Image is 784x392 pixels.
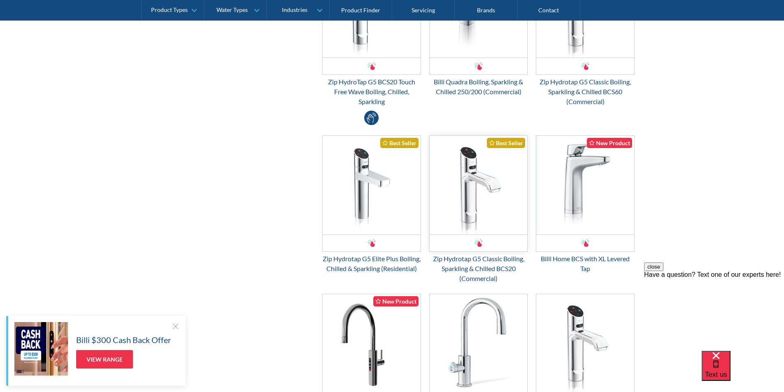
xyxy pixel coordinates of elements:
[429,77,528,97] div: Billi Quadra Boiling, Sparkling & Chilled 250/200 (Commercial)
[429,135,528,283] a: Zip Hydrotap G5 Classic Boiling, Sparkling & Chilled BCS20 (Commercial)Best SellerZip Hydrotap G5...
[216,7,248,14] div: Water Types
[323,136,421,234] img: Zip Hydrotap G5 Elite Plus Boiling, Chilled & Sparkling (Residential)
[536,135,635,274] a: Billi Home BCS with XL Levered TapNew ProductBilli Home BCS with XL Levered Tap
[282,7,307,14] div: Industries
[587,138,632,148] div: New Product
[429,254,528,283] div: Zip Hydrotap G5 Classic Boiling, Sparkling & Chilled BCS20 (Commercial)
[151,7,188,14] div: Product Types
[536,136,634,234] img: Billi Home BCS with XL Levered Tap
[487,138,525,148] div: Best Seller
[536,77,635,107] div: Zip Hydrotap G5 Classic Boiling, Sparkling & Chilled BCS60 (Commercial)
[322,77,421,107] div: Zip HydroTap G5 BCS20 Touch Free Wave Boiling, Chilled, Sparkling
[430,136,528,234] img: Zip Hydrotap G5 Classic Boiling, Sparkling & Chilled BCS20 (Commercial)
[76,334,171,346] h5: Billi $300 Cash Back Offer
[536,254,635,274] div: Billi Home BCS with XL Levered Tap
[76,350,133,369] a: View Range
[380,138,419,148] div: Best Seller
[14,322,68,376] img: Billi $300 Cash Back Offer
[373,296,419,306] div: New Product
[644,262,784,361] iframe: podium webchat widget prompt
[702,351,784,392] iframe: podium webchat widget bubble
[322,254,421,274] div: Zip Hydrotap G5 Elite Plus Boiling, Chilled & Sparkling (Residential)
[322,135,421,274] a: Zip Hydrotap G5 Elite Plus Boiling, Chilled & Sparkling (Residential)Best SellerZip Hydrotap G5 E...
